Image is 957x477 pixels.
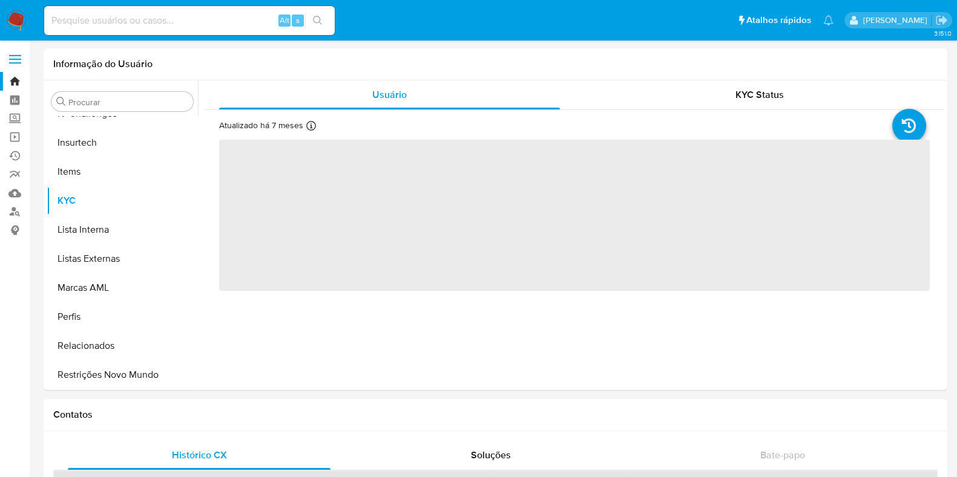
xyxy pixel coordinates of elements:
[219,140,930,291] span: ‌
[68,97,188,108] input: Procurar
[372,88,407,102] span: Usuário
[823,15,834,25] a: Notificações
[47,302,198,331] button: Perfis
[47,273,198,302] button: Marcas AML
[935,14,948,27] a: Sair
[47,244,198,273] button: Listas Externas
[53,58,153,70] h1: Informação do Usuário
[305,12,330,29] button: search-icon
[863,15,931,26] p: magno.ferreira@mercadopago.com.br
[47,331,198,360] button: Relacionados
[746,14,811,27] span: Atalhos rápidos
[47,128,198,157] button: Insurtech
[172,448,227,462] span: Histórico CX
[219,120,303,131] p: Atualizado há 7 meses
[47,186,198,215] button: KYC
[53,409,938,421] h1: Contatos
[296,15,300,26] span: s
[760,448,805,462] span: Bate-papo
[735,88,784,102] span: KYC Status
[44,13,335,28] input: Pesquise usuários ou casos...
[47,215,198,244] button: Lista Interna
[280,15,289,26] span: Alt
[47,360,198,389] button: Restrições Novo Mundo
[56,97,66,106] button: Procurar
[471,448,511,462] span: Soluções
[47,157,198,186] button: Items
